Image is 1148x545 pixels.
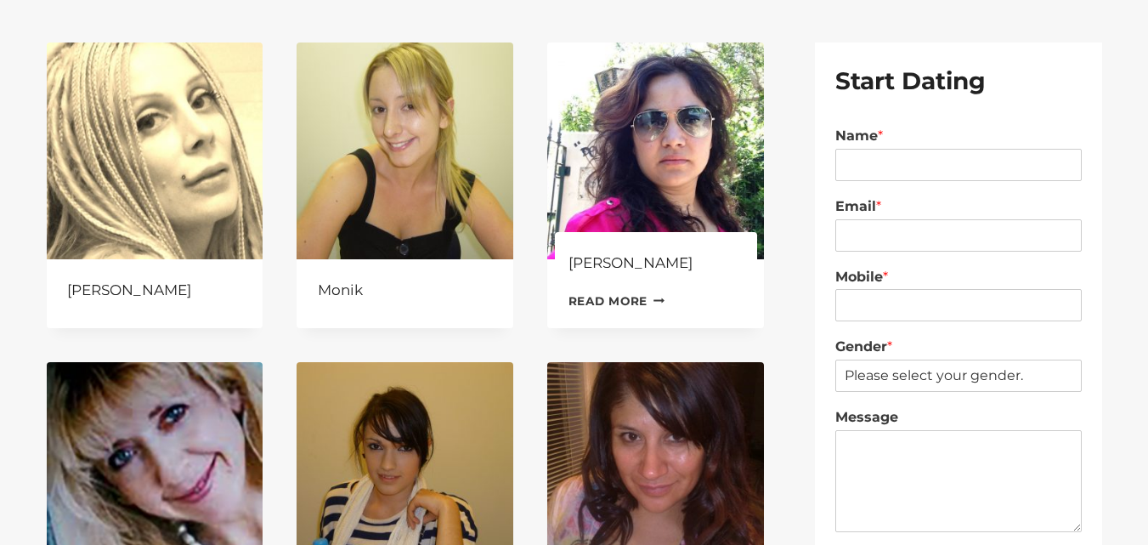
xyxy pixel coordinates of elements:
img: Sandra Santi [547,43,764,259]
label: Mobile [835,269,1082,287]
img: Sammy [47,43,263,259]
label: Email [835,198,1082,216]
a: Read more about “Sandra Santi” [568,288,665,314]
img: Monik [297,43,513,259]
input: Mobile [835,289,1082,321]
a: [PERSON_NAME] [67,281,191,298]
a: Monik [318,281,363,298]
a: [PERSON_NAME] [568,254,693,271]
h2: Start Dating [835,63,1082,99]
label: Message [835,409,1082,427]
label: Name [835,128,1082,145]
label: Gender [835,338,1082,356]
